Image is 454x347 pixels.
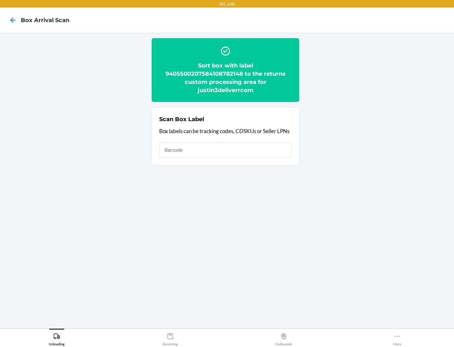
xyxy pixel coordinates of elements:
[227,329,340,346] button: Outbounds
[159,142,292,157] input: Barcode
[159,115,204,123] h2: Scan Box Label
[393,330,401,346] div: More
[219,1,235,7] p: TST_LOG
[159,62,292,94] h2: Sort box with label 9405500207584108782148 to the returns custom processing area for justin3deliv...
[163,330,178,346] div: Receiving
[340,329,454,346] button: More
[275,330,292,346] div: Outbounds
[113,329,227,346] button: Receiving
[159,127,292,135] p: Box labels can be tracking codes, CDSKUs or Seller LPNs
[49,330,65,346] div: Unloading
[21,16,69,24] h4: Box Arrival Scan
